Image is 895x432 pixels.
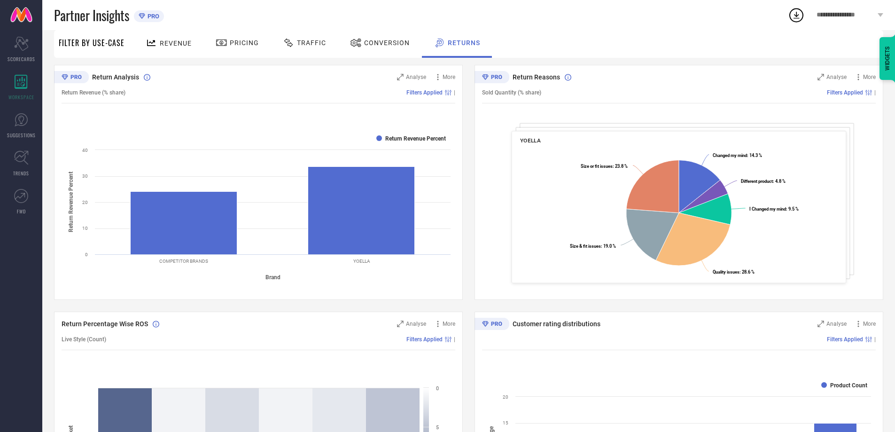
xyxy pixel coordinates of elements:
[713,153,762,158] text: : 14.3 %
[826,74,847,80] span: Analyse
[82,200,88,205] text: 20
[145,13,159,20] span: PRO
[82,226,88,231] text: 10
[817,74,824,80] svg: Zoom
[364,39,410,47] span: Conversion
[581,164,628,169] text: : 23.8 %
[230,39,259,47] span: Pricing
[830,382,867,389] text: Product Count
[863,321,876,327] span: More
[482,89,541,96] span: Sold Quantity (% share)
[443,321,455,327] span: More
[7,132,36,139] span: SUGGESTIONS
[874,89,876,96] span: |
[160,39,192,47] span: Revenue
[503,420,508,425] text: 15
[13,170,29,177] span: TRENDS
[59,37,125,48] span: Filter By Use-Case
[436,385,439,392] text: 0
[62,89,125,96] span: Return Revenue (% share)
[68,172,74,232] tspan: Return Revenue Percent
[454,89,455,96] span: |
[406,89,443,96] span: Filters Applied
[741,179,786,184] text: : 4.8 %
[475,318,509,332] div: Premium
[863,74,876,80] span: More
[54,6,129,25] span: Partner Insights
[713,153,747,158] tspan: Changed my mind
[749,206,799,212] text: : 9.5 %
[570,243,601,249] tspan: Size & fit issues
[62,320,148,328] span: Return Percentage Wise ROS
[353,259,370,264] text: YOELLA
[397,321,404,327] svg: Zoom
[85,252,88,257] text: 0
[297,39,326,47] span: Traffic
[397,74,404,80] svg: Zoom
[406,336,443,343] span: Filters Applied
[513,73,560,81] span: Return Reasons
[713,269,739,275] tspan: Quality issues
[475,71,509,85] div: Premium
[788,7,805,24] div: Open download list
[82,173,88,179] text: 30
[513,320,600,328] span: Customer rating distributions
[436,424,439,431] text: 5
[8,94,34,101] span: WORKSPACE
[159,259,208,264] text: COMPETITOR BRANDS
[827,89,863,96] span: Filters Applied
[817,321,824,327] svg: Zoom
[570,243,616,249] text: : 19.0 %
[92,73,139,81] span: Return Analysis
[741,179,773,184] tspan: Different product
[54,71,89,85] div: Premium
[503,394,508,400] text: 20
[713,269,755,275] text: : 28.6 %
[406,74,426,80] span: Analyse
[62,336,106,343] span: Live Style (Count)
[827,336,863,343] span: Filters Applied
[443,74,455,80] span: More
[874,336,876,343] span: |
[406,321,426,327] span: Analyse
[749,206,786,212] tspan: I Changed my mind
[454,336,455,343] span: |
[265,274,280,281] tspan: Brand
[826,321,847,327] span: Analyse
[8,55,35,63] span: SCORECARDS
[385,135,446,142] text: Return Revenue Percent
[520,137,541,144] span: YOELLA
[448,39,480,47] span: Returns
[82,148,88,153] text: 40
[17,208,26,215] span: FWD
[581,164,613,169] tspan: Size or fit issues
